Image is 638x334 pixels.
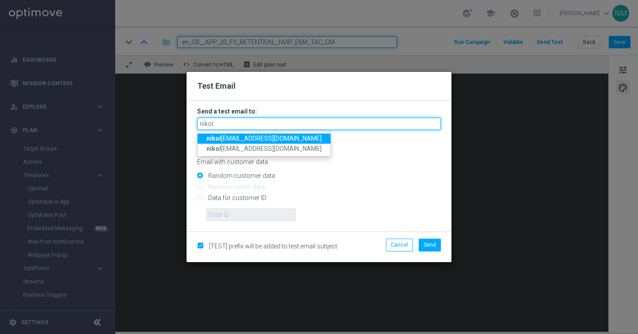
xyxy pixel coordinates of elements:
[197,158,441,166] p: Email with customer data
[206,135,221,142] strong: nikol
[206,172,275,180] label: Random customer data
[424,242,436,248] span: Send
[419,239,441,251] button: Send
[206,135,322,142] span: [EMAIL_ADDRESS][DOMAIN_NAME]
[386,239,413,251] button: Cancel
[197,107,441,115] h3: Send a test email to:
[197,81,441,91] h2: Test Email
[209,243,337,250] span: [TEST] prefix will be added to test email subject
[206,145,221,152] strong: nikol
[198,144,331,154] a: nikol[EMAIL_ADDRESS][DOMAIN_NAME]
[206,208,296,221] input: Enter ID
[198,134,331,144] a: nikol[EMAIL_ADDRESS][DOMAIN_NAME]
[206,145,322,152] span: [EMAIL_ADDRESS][DOMAIN_NAME]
